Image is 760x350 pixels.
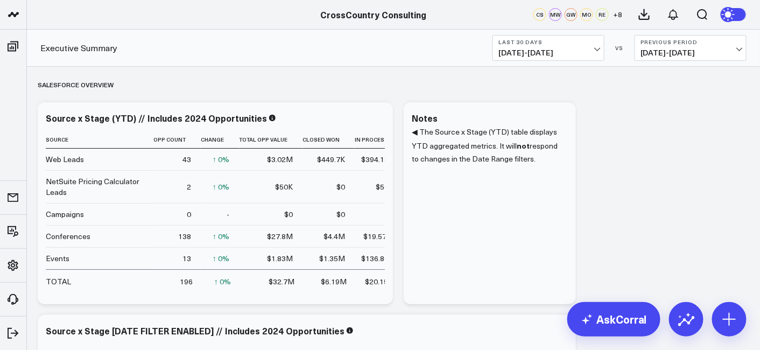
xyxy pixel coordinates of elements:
div: $6.19M [321,276,347,287]
span: [DATE] - [DATE] [498,48,599,57]
div: 43 [182,154,191,165]
div: $0 [284,209,293,220]
div: $1.35M [319,253,345,264]
div: Notes [412,112,438,124]
div: 196 [180,276,193,287]
div: GW [565,8,578,21]
b: Last 30 Days [498,39,599,45]
div: $50K [275,181,293,192]
a: Executive Summary [40,42,117,54]
div: $4.4M [323,231,345,242]
div: $136.86K [361,253,393,264]
div: $50K [376,181,393,192]
span: + 8 [614,11,623,18]
div: ↑ 0% [213,154,229,165]
b: not [517,140,530,151]
div: $449.7K [317,154,345,165]
a: AskCorral [567,302,660,337]
div: Conferences [46,231,90,242]
button: Last 30 Days[DATE]-[DATE] [492,35,604,61]
th: Total Opp Value [239,131,302,149]
div: CS [533,8,546,21]
div: 13 [182,253,191,264]
div: $1.83M [267,253,293,264]
div: $0 [336,209,345,220]
div: Source x Stage [DATE FILTER ENABLED] // Includes 2024 Opportunities [46,325,344,337]
div: - [227,209,229,220]
div: Events [46,253,69,264]
div: ↑ 0% [214,276,231,287]
div: ↑ 0% [213,231,229,242]
a: CrossCountry Consulting [320,9,426,20]
div: 0 [187,209,191,220]
div: RE [596,8,609,21]
th: Source [46,131,153,149]
div: MO [580,8,593,21]
div: $394.18K [361,154,393,165]
div: 138 [178,231,191,242]
th: Opp Count [153,131,201,149]
div: VS [610,45,629,51]
div: ◀ The Source x Stage (YTD) table displays YTD aggregated metrics. It will respond to changes in t... [412,125,568,293]
div: Campaigns [46,209,84,220]
span: [DATE] - [DATE] [641,48,741,57]
div: $0 [336,181,345,192]
div: $3.02M [267,154,293,165]
button: +8 [611,8,624,21]
div: ↑ 0% [213,253,229,264]
div: ↑ 0% [213,181,229,192]
div: Source x Stage (YTD) // Includes 2024 Opportunities [46,112,267,124]
button: Previous Period[DATE]-[DATE] [635,35,747,61]
b: Previous Period [641,39,741,45]
div: $32.7M [269,276,294,287]
div: $20.15M [365,276,395,287]
div: 2 [187,181,191,192]
div: NetSuite Pricing Calculator Leads [46,176,144,198]
th: Change [201,131,239,149]
div: $27.8M [267,231,293,242]
th: In Process [355,131,403,149]
div: TOTAL [46,276,71,287]
div: $19.57M [363,231,393,242]
div: Web Leads [46,154,84,165]
div: Salesforce Overview [38,72,114,97]
th: Closed Won [302,131,355,149]
div: MW [549,8,562,21]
